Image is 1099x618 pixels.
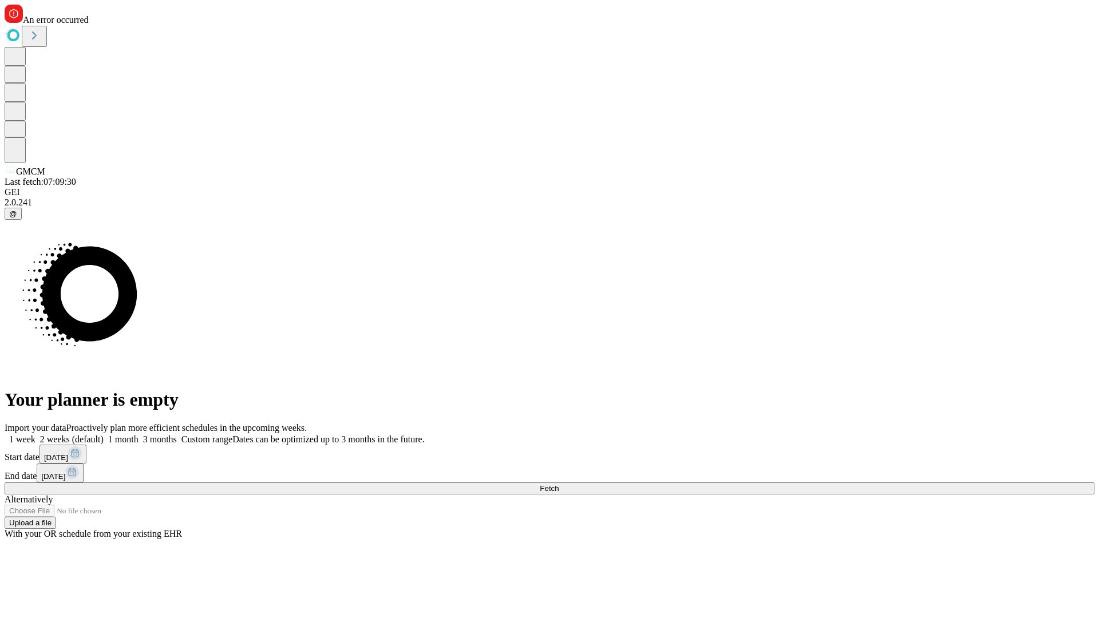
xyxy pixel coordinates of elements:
button: Fetch [5,482,1094,494]
span: Custom range [181,434,232,444]
span: 1 week [9,434,35,444]
span: [DATE] [44,453,68,462]
span: Alternatively [5,494,53,504]
button: [DATE] [37,463,84,482]
span: An error occurred [23,15,89,25]
span: With your OR schedule from your existing EHR [5,529,182,538]
span: Dates can be optimized up to 3 months in the future. [232,434,424,444]
div: Start date [5,445,1094,463]
h1: Your planner is empty [5,389,1094,410]
span: 3 months [143,434,177,444]
div: 2.0.241 [5,197,1094,208]
button: Upload a file [5,517,56,529]
span: Fetch [540,484,559,493]
span: GMCM [16,167,45,176]
span: 2 weeks (default) [40,434,104,444]
button: @ [5,208,22,220]
span: Proactively plan more efficient schedules in the upcoming weeks. [66,423,307,433]
span: Last fetch: 07:09:30 [5,177,76,187]
span: Import your data [5,423,66,433]
button: [DATE] [39,445,86,463]
span: 1 month [108,434,139,444]
div: End date [5,463,1094,482]
span: [DATE] [41,472,65,481]
span: @ [9,209,17,218]
div: GEI [5,187,1094,197]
